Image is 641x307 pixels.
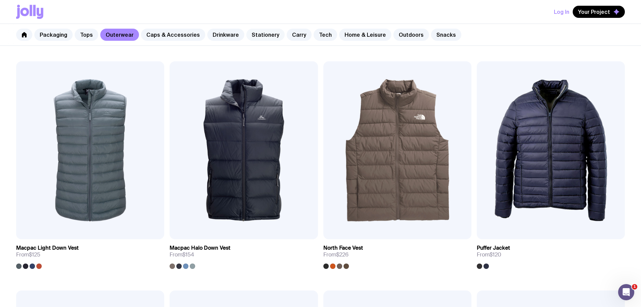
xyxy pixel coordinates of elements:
[632,284,637,289] span: 1
[477,239,625,269] a: Puffer JacketFrom$120
[336,251,349,258] span: $226
[314,29,337,41] a: Tech
[170,251,194,258] span: From
[477,245,510,251] h3: Puffer Jacket
[323,239,471,269] a: North Face VestFrom$226
[573,6,625,18] button: Your Project
[323,251,349,258] span: From
[29,251,40,258] span: $125
[431,29,461,41] a: Snacks
[287,29,312,41] a: Carry
[16,245,79,251] h3: Macpac Light Down Vest
[393,29,429,41] a: Outdoors
[75,29,98,41] a: Tops
[182,251,194,258] span: $154
[141,29,205,41] a: Caps & Accessories
[34,29,73,41] a: Packaging
[339,29,391,41] a: Home & Leisure
[16,251,40,258] span: From
[170,239,318,269] a: Macpac Halo Down VestFrom$154
[578,8,610,15] span: Your Project
[170,245,230,251] h3: Macpac Halo Down Vest
[207,29,244,41] a: Drinkware
[490,251,501,258] span: $120
[477,251,501,258] span: From
[246,29,285,41] a: Stationery
[323,245,363,251] h3: North Face Vest
[100,29,139,41] a: Outerwear
[618,284,634,300] iframe: Intercom live chat
[554,6,569,18] button: Log In
[16,239,164,269] a: Macpac Light Down VestFrom$125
